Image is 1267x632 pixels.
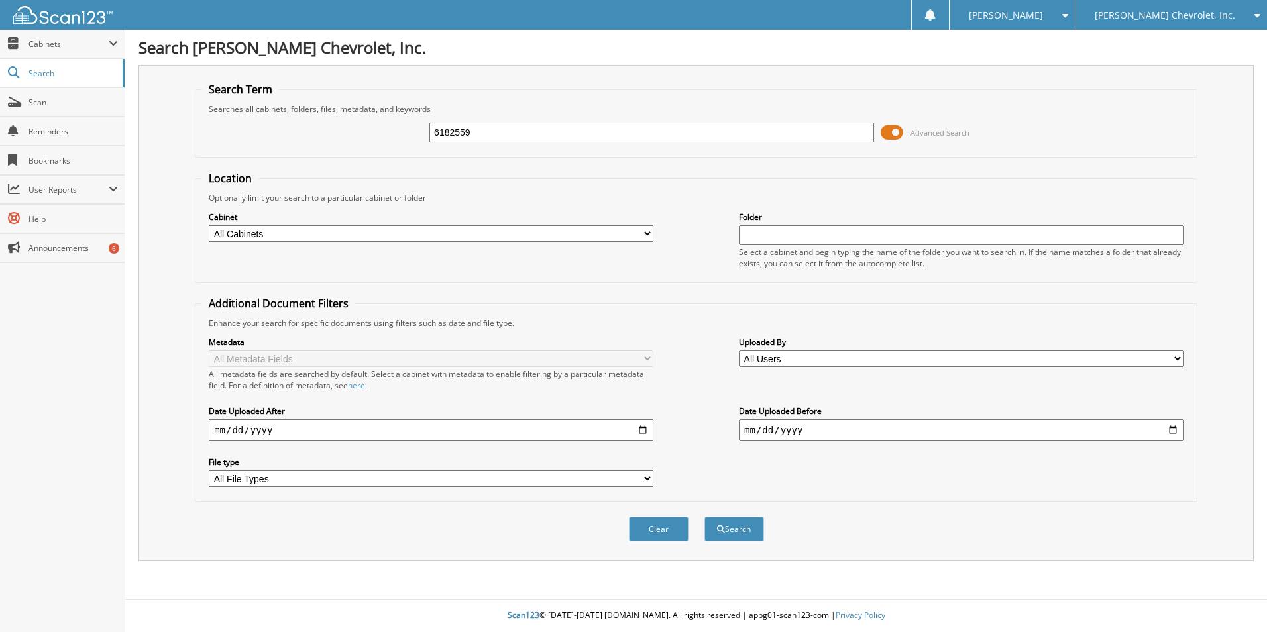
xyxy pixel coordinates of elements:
[28,126,118,137] span: Reminders
[202,192,1190,203] div: Optionally limit your search to a particular cabinet or folder
[209,337,653,348] label: Metadata
[836,609,885,621] a: Privacy Policy
[348,380,365,391] a: here
[202,82,279,97] legend: Search Term
[209,405,653,417] label: Date Uploaded After
[969,11,1043,19] span: [PERSON_NAME]
[28,38,109,50] span: Cabinets
[202,103,1190,115] div: Searches all cabinets, folders, files, metadata, and keywords
[28,97,118,108] span: Scan
[1095,11,1235,19] span: [PERSON_NAME] Chevrolet, Inc.
[13,6,113,24] img: scan123-logo-white.svg
[629,517,689,541] button: Clear
[209,419,653,441] input: start
[739,419,1184,441] input: end
[739,246,1184,269] div: Select a cabinet and begin typing the name of the folder you want to search in. If the name match...
[202,171,258,185] legend: Location
[209,456,653,468] label: File type
[202,317,1190,329] div: Enhance your search for specific documents using filters such as date and file type.
[739,211,1184,223] label: Folder
[202,296,355,311] legend: Additional Document Filters
[739,405,1184,417] label: Date Uploaded Before
[125,600,1267,632] div: © [DATE]-[DATE] [DOMAIN_NAME]. All rights reserved | appg01-scan123-com |
[704,517,764,541] button: Search
[508,609,539,621] span: Scan123
[28,155,118,166] span: Bookmarks
[209,368,653,391] div: All metadata fields are searched by default. Select a cabinet with metadata to enable filtering b...
[138,36,1254,58] h1: Search [PERSON_NAME] Chevrolet, Inc.
[739,337,1184,348] label: Uploaded By
[910,128,969,138] span: Advanced Search
[209,211,653,223] label: Cabinet
[109,243,119,254] div: 6
[28,242,118,254] span: Announcements
[28,184,109,195] span: User Reports
[28,213,118,225] span: Help
[28,68,116,79] span: Search
[1201,568,1267,632] iframe: Chat Widget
